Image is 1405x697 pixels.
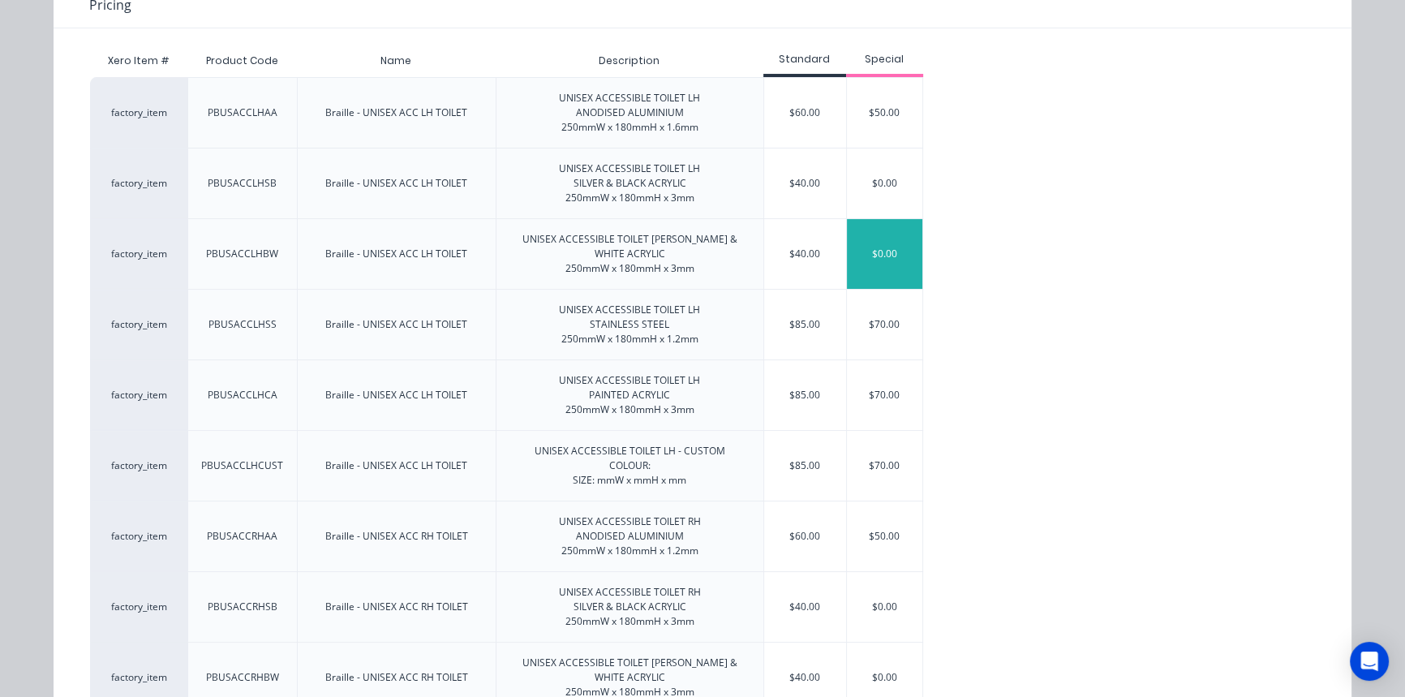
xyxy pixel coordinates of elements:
div: PBUSACCLHCUST [201,458,283,473]
div: PBUSACCRHBW [206,670,279,685]
div: Standard [763,52,846,67]
div: PBUSACCRHAA [207,529,277,544]
div: $40.00 [764,572,846,642]
div: Braille - UNISEX ACC LH TOILET [325,317,467,332]
div: Special [846,52,924,67]
div: Name [367,41,424,81]
div: Braille - UNISEX ACC RH TOILET [325,600,468,614]
div: factory_item [90,77,187,148]
div: factory_item [90,148,187,218]
div: factory_item [90,289,187,359]
div: Braille - UNISEX ACC LH TOILET [325,458,467,473]
div: PBUSACCRHSB [208,600,277,614]
div: UNISEX ACCESSIBLE TOILET LH ANODISED ALUMINIUM 250mmW x 180mmH x 1.6mm [559,91,700,135]
div: $50.00 [847,78,923,148]
div: $85.00 [764,431,846,501]
div: $40.00 [764,219,846,289]
div: $50.00 [847,501,923,571]
div: PBUSACCLHBW [206,247,278,261]
div: $85.00 [764,360,846,430]
div: UNISEX ACCESSIBLE TOILET LH PAINTED ACRYLIC 250mmW x 180mmH x 3mm [559,373,700,417]
div: Braille - UNISEX ACC RH TOILET [325,670,468,685]
div: UNISEX ACCESSIBLE TOILET LH - CUSTOM COLOUR: SIZE: mmW x mmH x mm [535,444,725,488]
div: factory_item [90,359,187,430]
div: factory_item [90,501,187,571]
div: PBUSACCLHAA [208,105,277,120]
div: $0.00 [847,572,923,642]
div: factory_item [90,430,187,501]
div: $0.00 [847,219,923,289]
div: $70.00 [847,290,923,359]
div: factory_item [90,218,187,289]
div: Xero Item # [90,45,187,77]
div: UNISEX ACCESSIBLE TOILET RH ANODISED ALUMINIUM 250mmW x 180mmH x 1.2mm [559,514,701,558]
div: PBUSACCLHSS [208,317,277,332]
div: Braille - UNISEX ACC LH TOILET [325,247,467,261]
div: factory_item [90,571,187,642]
div: Braille - UNISEX ACC LH TOILET [325,176,467,191]
div: Open Intercom Messenger [1350,642,1389,681]
div: UNISEX ACCESSIBLE TOILET [PERSON_NAME] & WHITE ACRYLIC 250mmW x 180mmH x 3mm [509,232,750,276]
div: UNISEX ACCESSIBLE TOILET LH SILVER & BLACK ACRYLIC 250mmW x 180mmH x 3mm [559,161,700,205]
div: Description [586,41,672,81]
div: Product Code [193,41,291,81]
div: UNISEX ACCESSIBLE TOILET RH SILVER & BLACK ACRYLIC 250mmW x 180mmH x 3mm [559,585,701,629]
div: $0.00 [847,148,923,218]
div: $40.00 [764,148,846,218]
div: $85.00 [764,290,846,359]
div: PBUSACCLHCA [208,388,277,402]
div: $60.00 [764,501,846,571]
div: UNISEX ACCESSIBLE TOILET LH STAINLESS STEEL 250mmW x 180mmH x 1.2mm [559,303,700,346]
div: PBUSACCLHSB [208,176,277,191]
div: Braille - UNISEX ACC LH TOILET [325,105,467,120]
div: Braille - UNISEX ACC LH TOILET [325,388,467,402]
div: $70.00 [847,360,923,430]
div: Braille - UNISEX ACC RH TOILET [325,529,468,544]
div: $70.00 [847,431,923,501]
div: $60.00 [764,78,846,148]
